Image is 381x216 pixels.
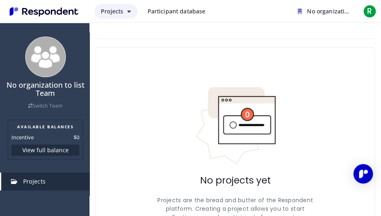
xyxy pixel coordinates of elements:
[94,4,137,19] button: Projects
[291,4,358,19] button: No organization to list Team
[141,4,212,19] a: Participant database
[28,102,63,109] a: Switch Team
[11,123,79,130] h2: AVAILABLE BALANCES
[147,7,205,15] span: Participant database
[361,4,378,19] button: R
[7,5,81,18] img: Respondent
[353,164,373,184] div: Open Intercom Messenger
[11,145,79,156] button: View full balance
[195,86,276,165] img: No projects indicator
[11,133,34,141] dt: Incentive
[74,133,79,141] dd: $0
[200,175,271,186] h2: No projects yet
[363,5,376,18] span: R
[8,120,83,160] section: Balance summary
[101,7,123,15] span: Projects
[23,195,83,203] span: Participant Database
[25,37,66,77] img: team_avatar_256.png
[23,177,46,185] span: Projects
[5,81,85,97] h4: No organization to list Team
